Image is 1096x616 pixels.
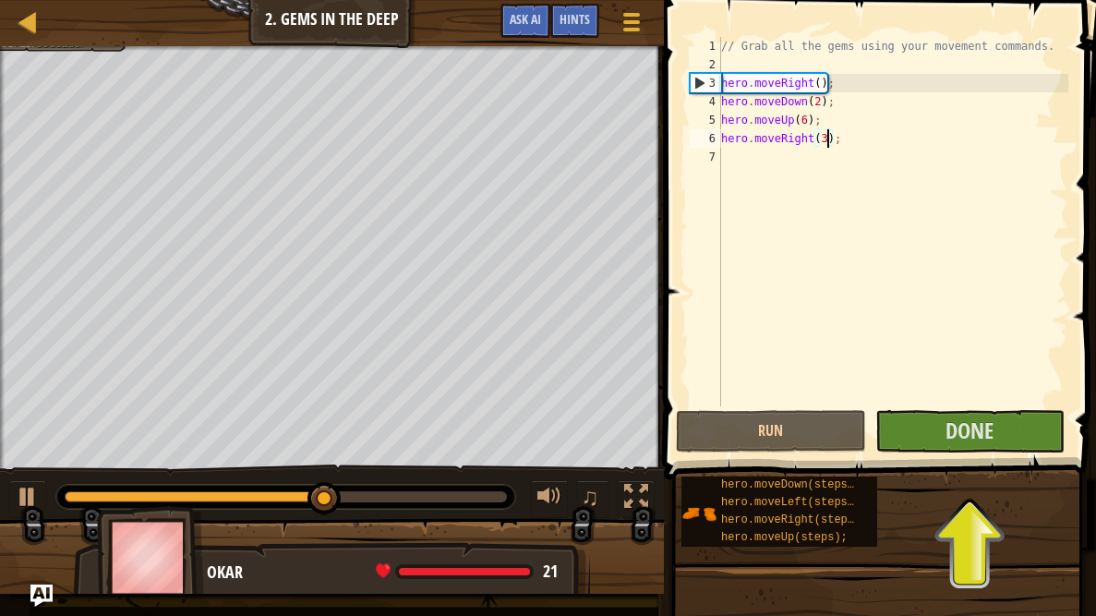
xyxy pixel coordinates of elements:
[97,506,204,609] img: thang_avatar_frame.png
[681,496,717,531] img: portrait.png
[691,74,721,92] div: 3
[531,480,568,518] button: Adjust volume
[560,10,590,28] span: Hints
[721,531,848,544] span: hero.moveUp(steps);
[500,4,550,38] button: Ask AI
[618,480,655,518] button: Toggle fullscreen
[510,10,541,28] span: Ask AI
[577,480,608,518] button: ♫
[9,480,46,518] button: Ctrl + P: Play
[690,55,721,74] div: 2
[721,478,861,491] span: hero.moveDown(steps);
[721,513,867,526] span: hero.moveRight(steps);
[690,37,721,55] div: 1
[690,92,721,111] div: 4
[608,4,655,47] button: Show game menu
[543,560,558,583] span: 21
[676,410,865,453] button: Run
[690,129,721,148] div: 6
[945,416,994,445] span: Done
[721,496,861,509] span: hero.moveLeft(steps);
[30,585,53,607] button: Ask AI
[875,410,1065,453] button: Done
[690,111,721,129] div: 5
[207,561,572,585] div: Okar
[376,563,558,580] div: health: 21 / 21
[690,148,721,166] div: 7
[581,483,599,511] span: ♫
